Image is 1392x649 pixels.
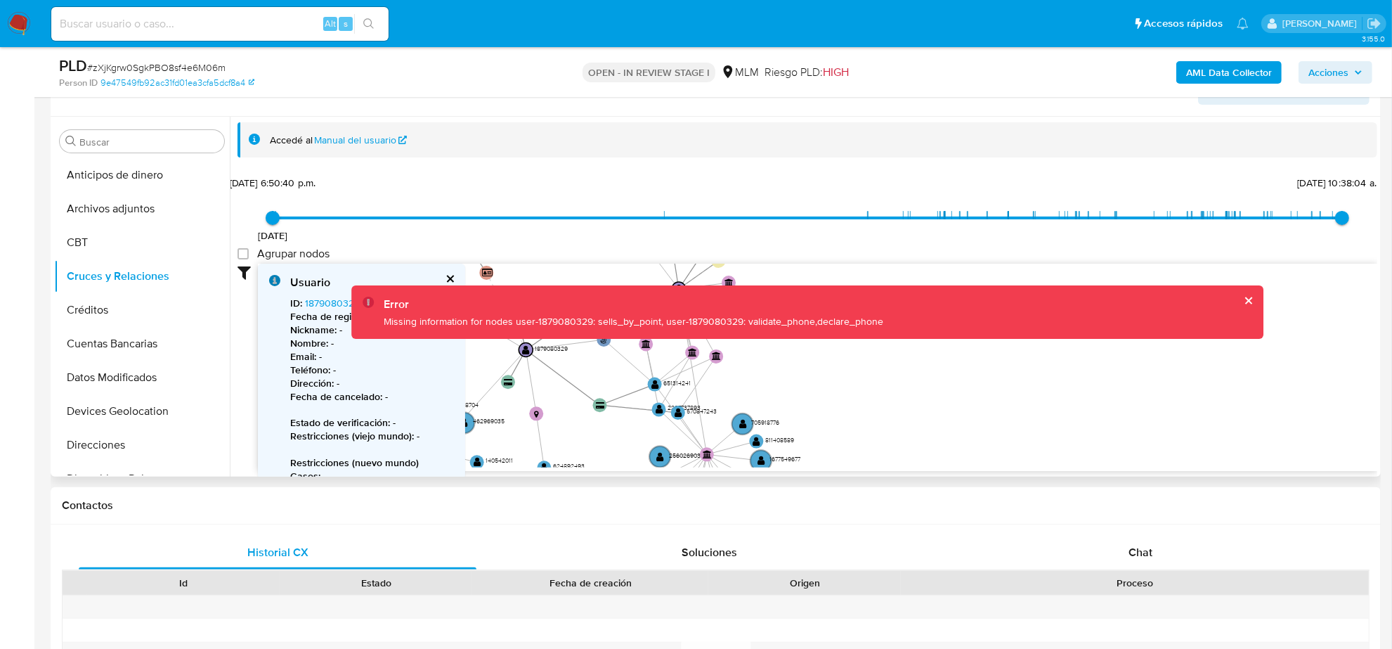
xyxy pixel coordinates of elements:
span: Chat [1128,544,1152,560]
span: [DATE] [258,229,288,243]
div: Estado [290,576,462,590]
span: Soluciones [682,544,737,560]
div: Error [384,297,1252,312]
p: - [290,470,454,483]
a: 9e47549fb92ac31fd01ea3cfa5dcf8a4 [100,77,254,89]
p: [DATE] 5:31:54 p.m. [290,310,454,323]
b: Fecha de registro : [290,309,370,323]
text:  [474,457,481,467]
text:  [596,402,604,409]
text:  [724,278,734,286]
button: CBT [54,226,230,259]
button: Cuentas Bancarias [54,327,230,361]
button: cerrar [1243,296,1252,305]
text: 570847243 [687,407,717,416]
text: 1677549677 [769,455,801,463]
button: Créditos [54,293,230,327]
text: 1977414613 [688,283,717,292]
p: - [290,377,454,390]
span: Riesgo PLD: [765,65,849,80]
div: Id [97,576,270,590]
text:  [753,436,760,446]
button: Buscar [65,136,77,147]
text: 462969035 [473,417,505,425]
button: Acciones [1299,61,1372,84]
p: - [290,390,454,404]
div: Missing information for nodes user-1879080329: sells_by_point, user-1879080329: validate_phone,de... [384,315,1252,328]
span: # zXjKgrw0SgkPBO8sf4e6M06m [87,60,226,75]
span: Historial CX [247,544,308,560]
div: Origen [718,576,891,590]
b: Restricciones (viejo mundo) : [290,429,414,443]
text:  [703,450,712,458]
button: Anticipos de dinero [54,158,230,192]
span: [DATE] 10:38:04 a.m. [1298,176,1387,190]
text: 180230642 [440,285,470,293]
b: ID : [290,296,302,310]
p: - [290,323,454,337]
button: Datos Modificados [54,361,230,394]
button: Devices Geolocation [54,394,230,428]
div: Usuario [290,275,454,290]
text:  [522,345,530,354]
text: 1879080329 [535,344,568,352]
b: Estado de verificación : [290,416,390,430]
span: 3.155.0 [1362,33,1385,44]
b: Nombre : [290,336,328,350]
input: Agrupar nodos [238,248,249,259]
span: [DATE] 6:50:40 p.m. [230,176,316,190]
button: search-icon [354,14,383,34]
text:  [600,335,607,344]
text: 2237737893 [668,404,701,412]
span: Accesos rápidos [1144,16,1223,31]
button: Direcciones [54,428,230,462]
text: 705918776 [751,418,779,427]
button: Archivos adjuntos [54,192,230,226]
text:  [656,404,663,414]
b: Nickname : [290,323,337,337]
b: Restricciones (nuevo mundo) [290,456,419,470]
div: Fecha de creación [482,576,698,590]
text: 811408589 [765,435,794,444]
span: Accedé al [270,134,313,147]
p: - [290,416,454,430]
text:  [675,408,682,418]
span: s [344,17,348,30]
a: 1879080329 [305,296,360,310]
span: Agrupar nodos [257,247,330,261]
span: HIGH [823,64,849,80]
button: AML Data Collector [1176,61,1282,84]
a: Manual del usuario [315,134,408,147]
span: Alt [325,17,336,30]
p: - [290,337,454,350]
div: Proceso [911,576,1359,590]
p: cesar.gonzalez@mercadolibre.com.mx [1282,17,1362,30]
text:  [540,463,548,473]
a: Salir [1367,16,1381,31]
text: 140542011 [486,456,513,465]
text:  [534,410,539,418]
text:  [656,451,664,461]
button: Dispositivos Point [54,462,230,496]
b: Person ID [59,77,98,89]
a: Notificaciones [1237,18,1249,30]
text:  [482,268,493,277]
text:  [651,379,659,389]
p: - [290,430,454,443]
p: OPEN - IN REVIEW STAGE I [583,63,715,82]
span: Acciones [1308,61,1348,84]
b: AML Data Collector [1186,61,1272,84]
b: Fecha de cancelado : [290,390,382,404]
b: Casos : [290,469,320,483]
text:  [675,284,683,294]
text:  [757,456,765,465]
div: MLM [721,65,759,80]
p: - [290,350,454,364]
b: Teléfono : [290,363,330,377]
text:  [642,340,651,348]
h1: Contactos [62,499,1370,513]
b: PLD [59,54,87,77]
text:  [739,419,747,429]
p: - [290,364,454,377]
text:  [504,379,512,385]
